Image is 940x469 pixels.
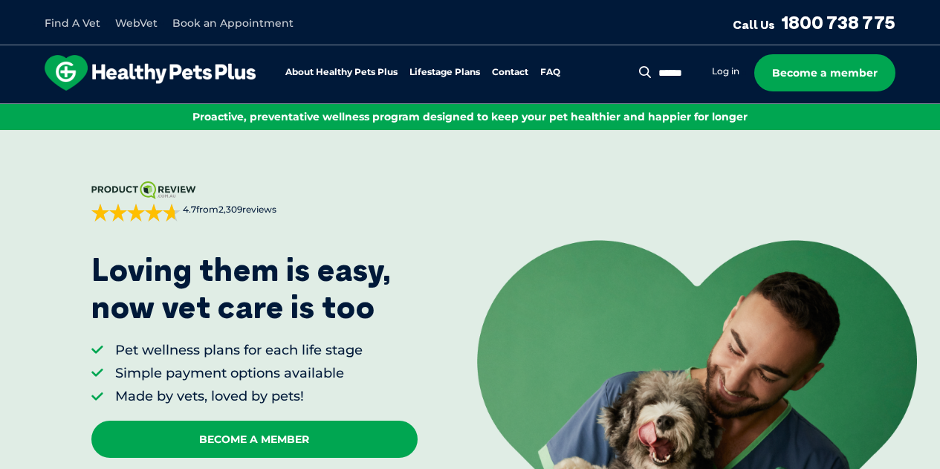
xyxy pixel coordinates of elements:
a: About Healthy Pets Plus [285,68,398,77]
strong: 4.7 [183,204,196,215]
a: Become a member [754,54,895,91]
a: Find A Vet [45,16,100,30]
a: FAQ [540,68,560,77]
p: Loving them is easy, now vet care is too [91,251,392,326]
span: 2,309 reviews [218,204,276,215]
span: from [181,204,276,216]
div: 4.7 out of 5 stars [91,204,181,221]
button: Search [636,65,655,80]
a: Become A Member [91,421,418,458]
li: Simple payment options available [115,364,363,383]
a: Call Us1800 738 775 [733,11,895,33]
a: Lifestage Plans [409,68,480,77]
li: Pet wellness plans for each life stage [115,341,363,360]
li: Made by vets, loved by pets! [115,387,363,406]
span: Call Us [733,17,775,32]
a: WebVet [115,16,158,30]
img: hpp-logo [45,55,256,91]
a: Log in [712,65,739,77]
a: Contact [492,68,528,77]
a: 4.7from2,309reviews [91,181,418,221]
span: Proactive, preventative wellness program designed to keep your pet healthier and happier for longer [192,110,748,123]
a: Book an Appointment [172,16,294,30]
